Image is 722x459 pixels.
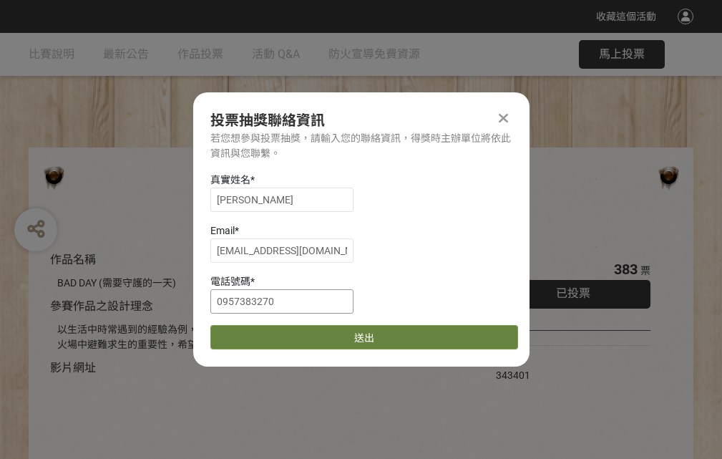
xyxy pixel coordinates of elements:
div: 若您想參與投票抽獎，請輸入您的聯絡資訊，得獎時主辦單位將依此資訊與您聯繫。 [210,131,512,161]
span: Email [210,225,235,236]
span: 參賽作品之設計理念 [50,299,153,313]
span: 票 [640,265,650,276]
span: 馬上投票 [599,47,645,61]
span: 真實姓名 [210,174,250,185]
span: 比賽說明 [29,47,74,61]
span: 作品投票 [177,47,223,61]
span: 作品名稱 [50,253,96,266]
a: 作品投票 [177,33,223,76]
span: 電話號碼 [210,276,250,287]
span: 已投票 [556,286,590,300]
button: 馬上投票 [579,40,665,69]
span: 活動 Q&A [252,47,300,61]
span: 收藏這個活動 [596,11,656,22]
span: 影片網址 [50,361,96,375]
span: 防火宣導免費資源 [328,47,420,61]
button: 送出 [210,325,518,349]
div: 以生活中時常遇到的經驗為例，透過對比的方式宣傳住宅用火災警報器、家庭逃生計畫及火場中避難求生的重要性，希望透過趣味的短影音讓更多人認識到更多的防火觀念。 [57,322,453,352]
a: 最新公告 [103,33,149,76]
a: 防火宣導免費資源 [328,33,420,76]
a: 活動 Q&A [252,33,300,76]
div: BAD DAY (需要守護的一天) [57,276,453,291]
a: 比賽說明 [29,33,74,76]
iframe: Facebook Share [534,353,605,367]
span: 最新公告 [103,47,149,61]
span: 383 [614,261,638,278]
div: 投票抽獎聯絡資訊 [210,110,512,131]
